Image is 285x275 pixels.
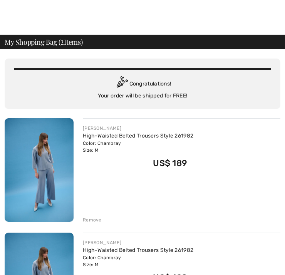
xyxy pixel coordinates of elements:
div: Congratulations! Your order will be shipped for FREE! [14,76,271,100]
div: [PERSON_NAME] [83,239,193,246]
a: High-Waisted Belted Trousers Style 261982 [83,132,193,139]
img: High-Waisted Belted Trousers Style 261982 [5,118,74,222]
span: My Shopping Bag ( Items) [5,39,83,45]
img: Congratulation2.svg [114,76,129,92]
span: 2 [60,37,64,46]
div: Color: Chambray Size: M [83,140,193,154]
div: Color: Chambray Size: M [83,254,193,268]
span: US$ 189 [153,158,187,168]
a: High-Waisted Belted Trousers Style 261982 [83,247,193,253]
div: Remove [83,216,102,223]
div: [PERSON_NAME] [83,125,193,132]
